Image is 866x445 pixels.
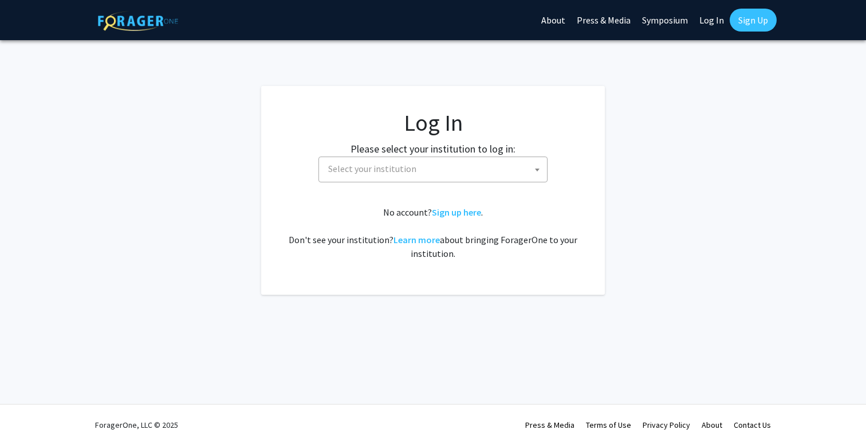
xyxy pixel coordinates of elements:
[730,9,777,32] a: Sign Up
[95,405,178,445] div: ForagerOne, LLC © 2025
[702,420,722,430] a: About
[351,141,515,157] label: Please select your institution to log in:
[734,420,771,430] a: Contact Us
[328,163,416,174] span: Select your institution
[393,234,440,245] a: Learn more about bringing ForagerOne to your institution
[318,157,548,182] span: Select your institution
[284,205,582,260] div: No account? . Don't see your institution? about bringing ForagerOne to your institution.
[284,109,582,136] h1: Log In
[432,206,481,218] a: Sign up here
[586,420,631,430] a: Terms of Use
[525,420,574,430] a: Press & Media
[643,420,690,430] a: Privacy Policy
[98,11,178,31] img: ForagerOne Logo
[324,157,547,181] span: Select your institution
